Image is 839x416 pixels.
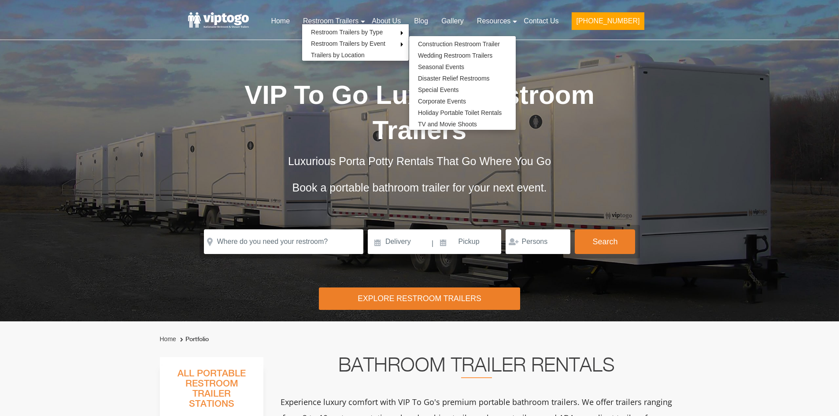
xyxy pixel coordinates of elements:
[264,11,296,31] a: Home
[435,11,470,31] a: Gallery
[244,80,595,145] span: VIP To Go Luxury Restroom Trailers
[517,11,565,31] a: Contact Us
[409,84,468,96] a: Special Events
[435,229,502,254] input: Pickup
[368,229,431,254] input: Delivery
[407,11,435,31] a: Blog
[409,38,509,50] a: Construction Restroom Trailer
[565,11,651,35] a: [PHONE_NUMBER]
[365,11,407,31] a: About Us
[432,229,433,258] span: |
[409,118,486,130] a: TV and Movie Shoots
[409,50,501,61] a: Wedding Restroom Trailers
[409,107,510,118] a: Holiday Portable Toilet Rentals
[160,335,176,342] a: Home
[302,26,392,38] a: Restroom Trailers by Type
[275,357,678,378] h2: Bathroom Trailer Rentals
[302,49,373,61] a: Trailers by Location
[572,12,644,30] button: [PHONE_NUMBER]
[178,334,209,345] li: Portfolio
[302,38,394,49] a: Restroom Trailers by Event
[204,229,363,254] input: Where do you need your restroom?
[409,61,473,73] a: Seasonal Events
[292,181,547,194] span: Book a portable bathroom trailer for your next event.
[409,73,499,84] a: Disaster Relief Restrooms
[319,287,520,310] div: Explore Restroom Trailers
[409,96,475,107] a: Corporate Events
[470,11,517,31] a: Resources
[506,229,570,254] input: Persons
[296,11,365,31] a: Restroom Trailers
[575,229,635,254] button: Search
[288,155,551,167] span: Luxurious Porta Potty Rentals That Go Where You Go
